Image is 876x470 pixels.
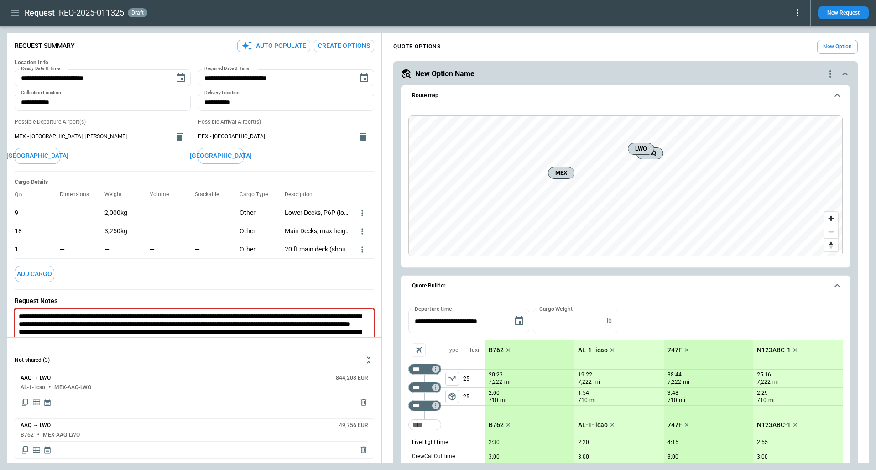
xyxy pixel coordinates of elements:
[818,6,869,19] button: New Request
[359,445,368,454] span: Delete quote
[632,144,650,153] span: LWO
[358,227,367,236] button: more
[409,116,842,256] canvas: Map
[412,343,426,357] span: Aircraft selection
[240,240,285,258] div: Other
[198,133,352,141] span: PEX - [GEOGRAPHIC_DATA]
[15,349,374,371] button: Not shared (3)
[195,209,200,217] p: —
[240,222,285,240] div: Other
[408,419,441,430] div: Too short
[15,297,374,305] p: Request Notes
[817,40,858,54] button: New Option
[445,372,459,386] span: Type of sector
[60,240,105,258] div: No dimensions
[578,346,608,354] p: AL-1- icao
[285,204,358,222] div: Lower Decks, P6P (lower deck, 96 inch x 125 inch)
[43,445,52,454] span: Display quote schedule
[104,245,109,253] p: —
[21,375,51,381] h6: AAQ → LWO
[757,397,766,404] p: 710
[60,245,98,253] p: —
[578,378,592,386] p: 7,222
[757,371,771,378] p: 25:16
[198,118,374,126] p: Possible Arrival Airport(s)
[757,439,768,446] p: 2:55
[336,375,368,381] h6: 844,208 EUR
[15,42,75,50] p: Request Summary
[204,65,249,72] label: Required Date & Time
[445,390,459,403] button: left aligned
[285,191,320,198] p: Description
[150,191,176,198] p: Volume
[489,390,500,397] p: 2:00
[578,397,588,404] p: 710
[768,397,775,404] p: mi
[285,209,350,217] p: Lower Decks, P6P (lower deck, 96 inch x 125 inch)
[15,179,374,186] h6: Cargo Details
[667,346,682,354] p: 747F
[552,168,570,178] span: MEX
[150,227,155,235] p: —
[21,89,61,96] label: Collection Location
[195,227,200,235] p: —
[195,245,200,253] p: —
[667,454,678,460] p: 3:00
[589,397,596,404] p: mi
[172,69,190,87] button: Choose date, selected date is Apr 21, 2026
[393,45,441,49] h4: QUOTE OPTIONS
[150,245,155,253] p: —
[679,397,685,404] p: mi
[195,191,226,198] p: Stackable
[578,371,592,378] p: 19:22
[772,378,779,386] p: mi
[578,390,589,397] p: 1:54
[60,227,98,235] p: —
[15,209,18,217] p: 9
[463,370,485,387] p: 25
[489,421,504,429] p: B762
[15,357,50,363] h6: Not shared (3)
[667,390,678,397] p: 3:48
[104,191,129,198] p: Weight
[15,133,169,141] span: MEX - [GEOGRAPHIC_DATA]. [PERSON_NAME]
[667,378,681,386] p: 7,222
[43,398,52,407] span: Display quote schedule
[489,378,502,386] p: 7,222
[21,432,34,438] h6: B762
[683,378,689,386] p: mi
[237,40,310,52] button: Auto Populate
[667,421,682,429] p: 747F
[757,454,768,460] p: 3:00
[240,191,275,198] p: Cargo Type
[104,227,127,235] p: 3,250kg
[500,397,506,404] p: mi
[15,227,22,235] p: 18
[21,445,30,454] span: Copy quote content
[198,148,244,164] button: [GEOGRAPHIC_DATA]
[240,245,277,253] p: Other
[408,382,441,393] div: Too short
[25,7,55,18] h1: Request
[578,421,608,429] p: AL-1- icao
[539,305,573,313] label: Cargo Weight
[240,227,277,235] p: Other
[130,10,146,16] span: draft
[469,346,479,354] p: Taxi
[358,209,367,218] button: more
[401,68,850,79] button: New Option Namequote-option-actions
[757,378,771,386] p: 7,222
[667,439,678,446] p: 4:15
[489,439,500,446] p: 2:30
[489,454,500,460] p: 3:00
[355,69,373,87] button: Choose date, selected date is May 5, 2026
[824,212,838,225] button: Zoom in
[314,40,374,52] button: Create Options
[60,209,98,217] p: —
[54,385,91,391] h6: MEX-AAQ-LWO
[445,390,459,403] span: Type of sector
[504,378,511,386] p: mi
[104,209,127,217] p: 2,000kg
[824,225,838,238] button: Zoom out
[204,89,240,96] label: Delivery Location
